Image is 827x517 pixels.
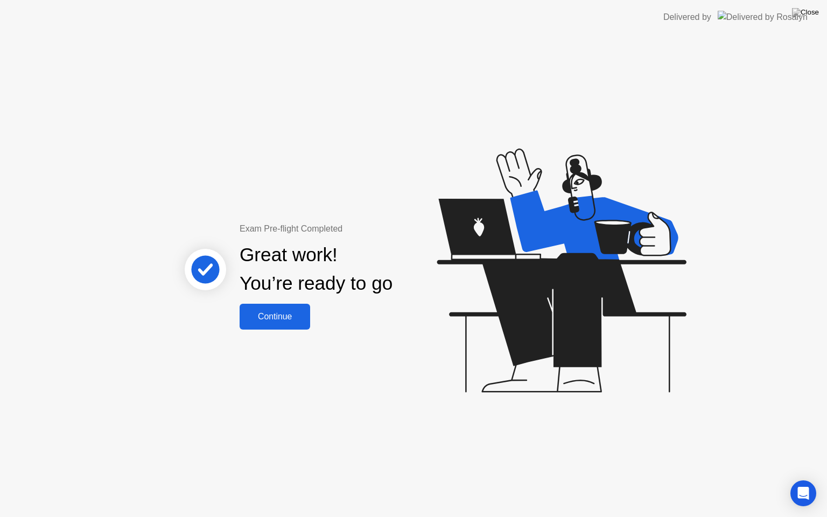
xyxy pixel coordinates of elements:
[240,222,462,235] div: Exam Pre-flight Completed
[792,8,819,17] img: Close
[240,241,393,298] div: Great work! You’re ready to go
[718,11,808,23] img: Delivered by Rosalyn
[790,480,816,506] div: Open Intercom Messenger
[240,304,310,330] button: Continue
[243,312,307,322] div: Continue
[663,11,711,24] div: Delivered by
